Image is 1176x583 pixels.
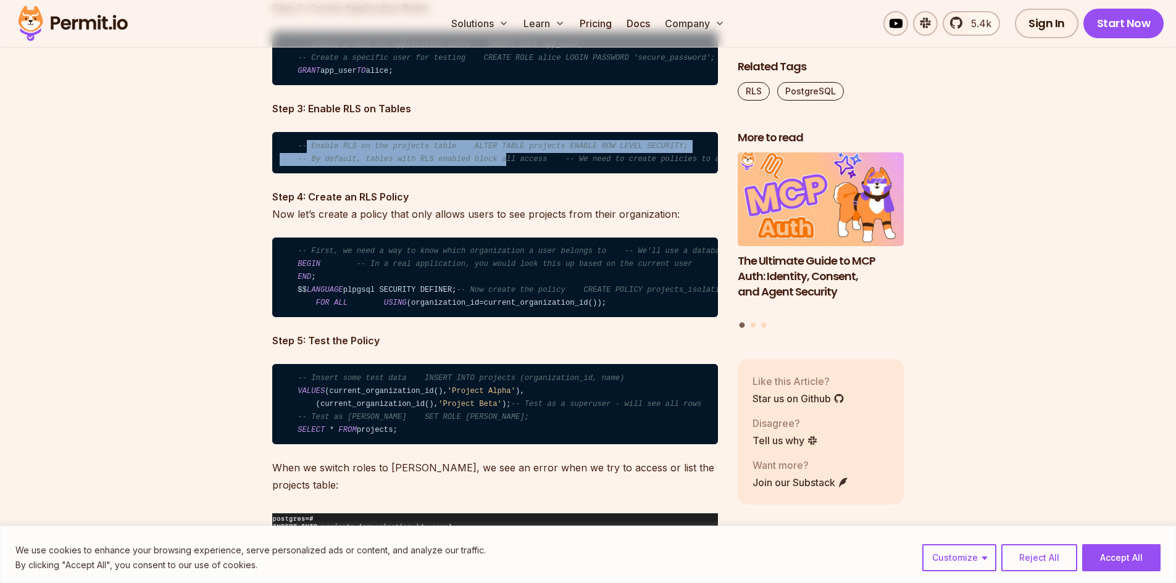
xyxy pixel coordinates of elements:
a: 5.4k [943,11,1000,36]
p: Disagree? [753,416,818,431]
span: -- Test as a superuser - will see all rows SELECT * FROM projects; [511,400,824,408]
span: SELECT [298,426,325,434]
span: -- Enable RLS on the projects table ALTER TABLE projects ENABLE ROW LEVEL SECURITY; [298,142,688,151]
span: END [298,273,311,281]
span: -- Create a specific user for testing CREATE ROLE alice LOGIN PASSWORD 'secure_password'; [298,54,715,62]
li: 1 of 3 [738,153,904,315]
p: Want more? [753,458,849,473]
a: The Ultimate Guide to MCP Auth: Identity, Consent, and Agent SecurityThe Ultimate Guide to MCP Au... [738,153,904,315]
a: Pricing [575,11,617,36]
span: 'Project Beta' [438,400,502,408]
span: 'Project Alpha' [448,387,515,395]
a: RLS [738,82,770,101]
button: Learn [519,11,570,36]
a: Docs [622,11,655,36]
a: Star us on Github [753,391,844,406]
button: Company [660,11,730,36]
span: BEGIN [298,260,320,268]
button: Solutions [446,11,514,36]
span: VALUES [298,387,325,395]
code: (current_organization_id(), ), (current_organization_id(), ); projects; [272,364,718,444]
span: FOR [316,299,330,307]
h2: More to read [738,130,904,146]
div: Posts [738,153,904,330]
span: -- Now create the policy CREATE POLICY projects_isolation_policy ON projects [456,286,815,294]
span: GRANT [298,67,320,75]
a: Start Now [1083,9,1164,38]
p: Like this Article? [753,374,844,389]
span: TO [357,67,366,75]
a: PostgreSQL [777,82,844,101]
strong: Step 5: Test the Policy [272,334,380,347]
code: ; $$ plpgsql SECURITY DEFINER; (organization_id current_organization_id()); [272,238,718,318]
span: -- Test as [PERSON_NAME] SET ROLE [PERSON_NAME]; [298,413,529,421]
a: Tell us why [753,433,818,448]
button: Reject All [1001,544,1077,571]
span: FROM [338,426,356,434]
button: Accept All [1082,544,1161,571]
img: The Ultimate Guide to MCP Auth: Identity, Consent, and Agent Security [738,153,904,247]
span: 5.4k [964,16,991,31]
h3: The Ultimate Guide to MCP Auth: Identity, Consent, and Agent Security [738,254,904,299]
span: -- By default, tables with RLS enabled block all access -- We need to create policies to allow sp... [298,155,811,163]
p: By clicking "Accept All", you consent to our use of cookies. [15,558,486,573]
a: Sign In [1015,9,1078,38]
p: When we switch roles to [PERSON_NAME], we see an error when we try to access or list the projects... [272,459,718,494]
p: We use cookies to enhance your browsing experience, serve personalized ads or content, and analyz... [15,543,486,558]
button: Go to slide 2 [751,323,756,328]
button: Go to slide 3 [761,323,766,328]
button: Customize [922,544,996,571]
strong: Step 3: Enable RLS on Tables [272,102,411,115]
strong: Step 4: Create an RLS Policy [272,191,409,203]
h2: Related Tags [738,59,904,75]
img: Permit logo [12,2,133,44]
button: Go to slide 1 [740,323,745,328]
span: -- Insert some test data INSERT INTO projects (organization_id, name) [298,374,624,382]
span: USING [384,299,407,307]
a: Join our Substack [753,475,849,490]
p: Now let’s create a policy that only allows users to see projects from their organization: [272,188,718,223]
span: = [479,299,483,307]
span: LANGUAGE [307,286,343,294]
code: app_user alice; [272,31,718,86]
span: ALL [334,299,348,307]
